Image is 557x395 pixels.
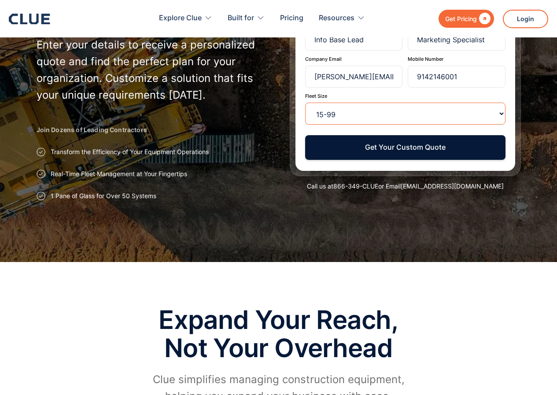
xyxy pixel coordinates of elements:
[401,182,504,190] a: [EMAIL_ADDRESS][DOMAIN_NAME]
[228,4,254,32] div: Built for
[37,126,268,134] h2: Join Dozens of Leading Contractors
[445,13,477,24] div: Get Pricing
[477,13,491,24] div: 
[319,4,365,32] div: Resources
[280,4,303,32] a: Pricing
[51,192,156,200] p: 1 Pane of Glass for Over 50 Systems
[305,29,403,51] input: US Contractor Inc.
[408,66,505,88] input: (123)-456-7890
[51,148,209,156] p: Transform the Efficiency of Your Equipment Operations
[37,170,45,178] img: Approval checkmark icon
[37,148,45,156] img: Approval checkmark icon
[228,4,265,32] div: Built for
[319,4,354,32] div: Resources
[37,37,268,103] p: Enter your details to receive a personalized quote and find the perfect plan for your organizatio...
[290,182,521,191] div: Call us at or Email
[37,192,45,200] img: Approval checkmark icon
[305,56,403,62] label: Company Email
[51,170,187,178] p: Real-Time Fleet Management at Your Fingertips
[305,135,505,159] button: Get Your Custom Quote
[159,4,212,32] div: Explore Clue
[147,306,411,362] h2: Expand Your Reach, Not Your Overhead
[408,56,505,62] label: Mobile Number
[159,4,202,32] div: Explore Clue
[305,93,505,99] label: Fleet Size
[408,29,505,51] input: CEO
[333,182,378,190] a: 866-349-CLUE
[503,10,548,28] a: Login
[305,66,403,88] input: benholt@usa.com
[439,10,494,28] a: Get Pricing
